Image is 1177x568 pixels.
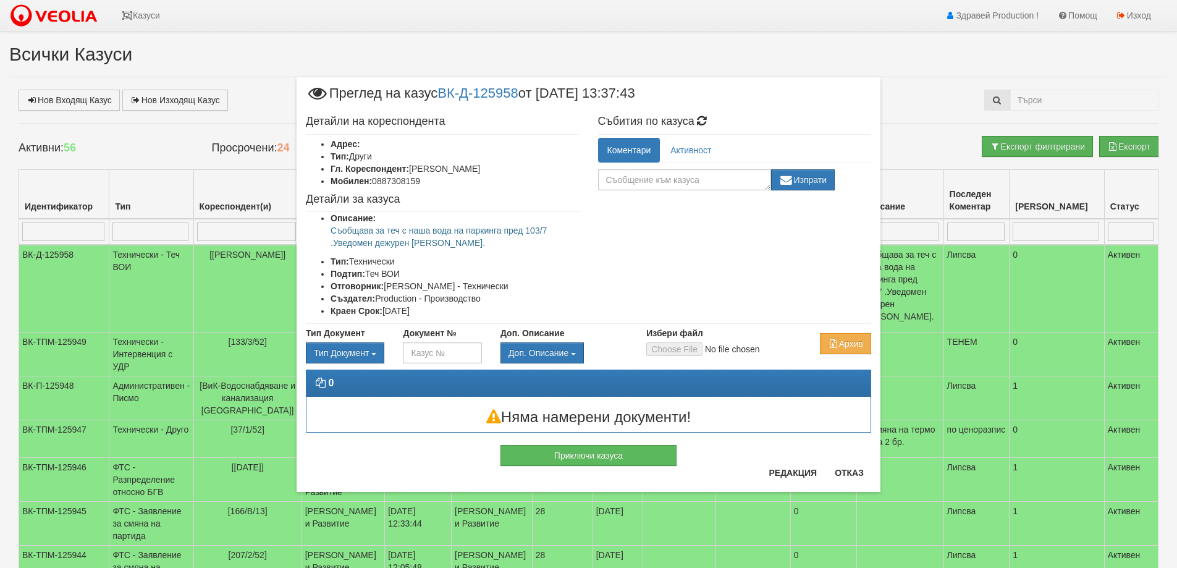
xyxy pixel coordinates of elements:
li: [DATE] [331,305,580,317]
a: Активност [661,138,720,163]
input: Казус № [403,342,481,363]
b: Описание: [331,213,376,223]
label: Доп. Описание [500,327,564,339]
span: Доп. Описание [508,348,568,358]
b: Подтип: [331,269,365,279]
label: Избери файл [646,327,703,339]
b: Тип: [331,256,349,266]
b: Адрес: [331,139,360,149]
h4: Детайли на кореспондента [306,116,580,128]
div: Двоен клик, за изчистване на избраната стойност. [500,342,628,363]
span: Преглед на казус от [DATE] 13:37:43 [306,87,635,109]
div: Двоен клик, за изчистване на избраната стойност. [306,342,384,363]
h3: Няма намерени документи! [306,409,871,425]
b: Тип: [331,151,349,161]
button: Изпрати [771,169,835,190]
a: Коментари [598,138,660,163]
button: Архив [820,333,871,354]
li: Други [331,150,580,163]
p: Съобщава за теч с наша вода на паркинга пред 103/7 .Уведомен дежурен [PERSON_NAME]. [331,224,580,249]
strong: 0 [328,378,334,388]
li: Production - Производство [331,292,580,305]
button: Редакция [761,463,824,483]
button: Тип Документ [306,342,384,363]
b: Мобилен: [331,176,372,186]
a: ВК-Д-125958 [437,85,518,100]
b: Създател: [331,294,375,303]
h4: Събития по казуса [598,116,872,128]
button: Доп. Описание [500,342,584,363]
label: Тип Документ [306,327,365,339]
span: Тип Документ [314,348,369,358]
b: Гл. Кореспондент: [331,164,409,174]
button: Отказ [827,463,871,483]
li: Технически [331,255,580,268]
b: Отговорник: [331,281,384,291]
h4: Детайли за казуса [306,193,580,206]
b: Краен Срок: [331,306,382,316]
li: [PERSON_NAME] [331,163,580,175]
li: Теч ВОИ [331,268,580,280]
li: 0887308159 [331,175,580,187]
li: [PERSON_NAME] - Технически [331,280,580,292]
button: Приключи казуса [500,445,677,466]
label: Документ № [403,327,456,339]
